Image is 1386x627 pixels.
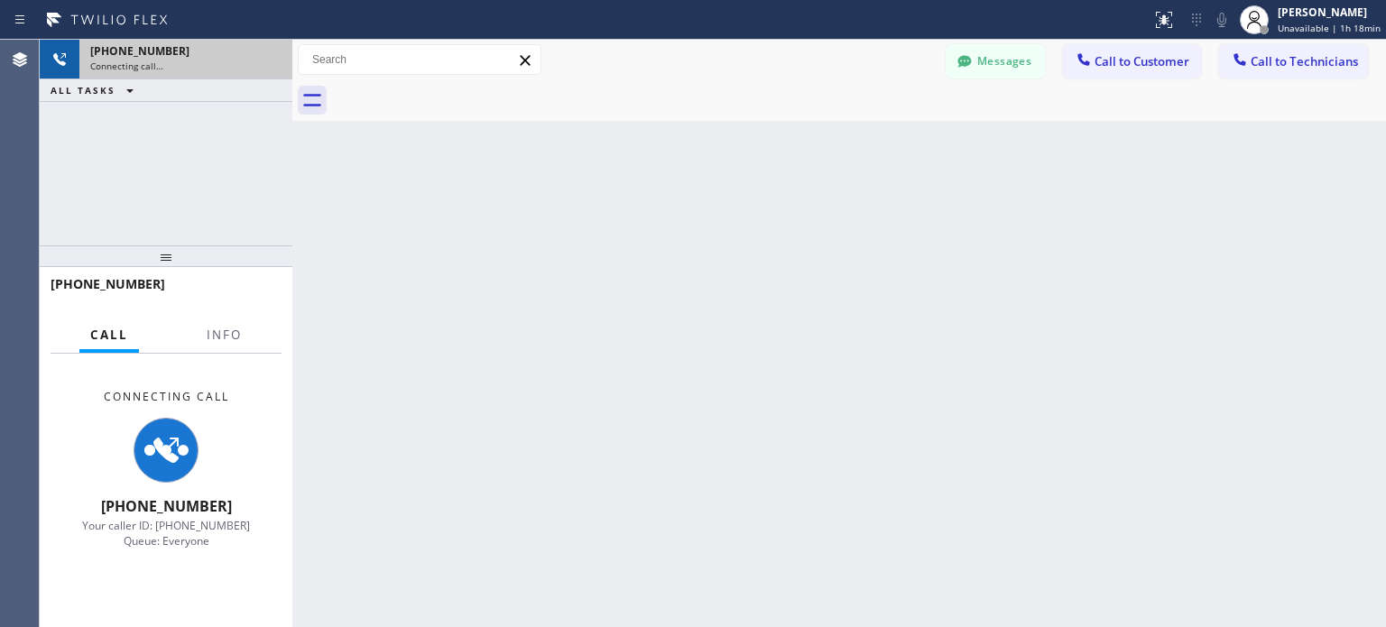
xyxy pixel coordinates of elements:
[90,327,128,343] span: Call
[207,327,242,343] span: Info
[101,496,232,516] span: [PHONE_NUMBER]
[104,389,229,404] span: Connecting Call
[1209,7,1234,32] button: Mute
[90,60,163,72] span: Connecting call…
[51,275,165,292] span: [PHONE_NUMBER]
[946,44,1045,78] button: Messages
[51,84,115,97] span: ALL TASKS
[40,79,152,101] button: ALL TASKS
[1063,44,1201,78] button: Call to Customer
[82,518,250,549] span: Your caller ID: [PHONE_NUMBER] Queue: Everyone
[299,45,541,74] input: Search
[1219,44,1368,78] button: Call to Technicians
[1251,53,1358,69] span: Call to Technicians
[1278,22,1381,34] span: Unavailable | 1h 18min
[90,43,189,59] span: [PHONE_NUMBER]
[196,318,253,353] button: Info
[1095,53,1189,69] span: Call to Customer
[1278,5,1381,20] div: [PERSON_NAME]
[79,318,139,353] button: Call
